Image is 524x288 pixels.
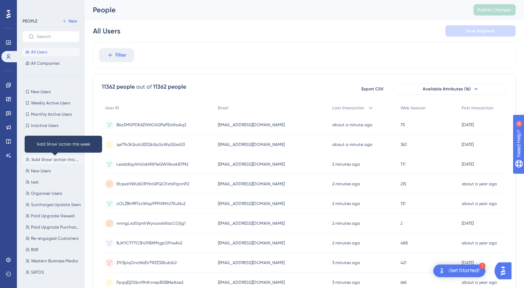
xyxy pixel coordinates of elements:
span: 'Add Show' action this week [31,157,81,162]
button: All Companies [23,59,80,68]
iframe: UserGuiding AI Assistant Launcher [494,260,516,281]
span: [EMAIL_ADDRESS][DOMAIN_NAME] [218,181,285,187]
img: launcher-image-alternative-text [437,267,446,275]
time: 2 minutes ago [332,162,360,167]
span: All Users [31,49,47,55]
span: Re-engaged Customers [31,236,78,241]
time: about a year ago [462,280,497,285]
time: 3 minutes ago [332,280,360,285]
button: Re-engaged Customers [23,234,84,243]
span: cOLZBh9R7zcW4pPPFlXMtU7KuNu2 [116,201,185,206]
span: 421 [400,260,406,265]
div: People [93,5,456,15]
span: Email [218,105,228,111]
button: Filter [99,48,134,62]
button: Western Business Media [23,257,84,265]
button: Export CSV [355,83,390,95]
button: New [60,17,80,25]
span: [EMAIL_ADDRESS][DOMAIN_NAME] [218,220,285,226]
button: Paid Upgrade Purchased [23,223,84,231]
span: SATOS [31,269,44,275]
time: about a year ago [462,201,497,206]
span: Last Interaction [332,105,364,111]
span: Weekly Active Users [31,100,70,106]
div: 11362 people [102,83,135,91]
span: 215 [400,181,406,187]
span: Filter [115,51,126,59]
button: 'Add Show' action this week [23,155,84,164]
span: Lex6z8qyVmUokNW1eGWV6vak87M2 [116,161,188,167]
span: 75 [400,122,405,128]
time: about a year ago [462,241,497,245]
span: Surcharges Update Seen [31,202,81,207]
span: 711 [400,161,405,167]
time: [DATE] [462,142,474,147]
button: Weekly Active Users [23,99,80,107]
span: BSR [31,247,38,252]
button: Paid Upgrade Viewed [23,212,84,220]
span: New Users [31,168,51,174]
span: 363 [400,142,406,147]
button: Surcharges Update Seen [23,200,84,209]
span: Need Help? [17,2,44,10]
button: 'Supplier Invited' action this week [23,144,84,153]
span: New Users [31,89,51,95]
span: 131 [400,201,405,206]
time: about a minute ago [332,122,372,127]
span: Inactive Users [31,123,58,128]
span: Western Business Media [31,258,78,264]
button: BSR [23,245,84,254]
span: Organiser Users [31,191,62,196]
span: Save Segment [466,28,495,34]
time: 2 minutes ago [332,241,360,245]
span: Publish Changes [478,7,511,13]
button: Monthly Active Users [23,110,80,119]
button: New Users [23,88,80,96]
button: New Users [23,167,84,175]
span: Export CSV [361,86,384,92]
span: 666 [400,280,406,285]
span: B4z5M0PDK6ZfVHOSGPeFEoVIaAq2 [116,122,186,128]
span: EtqwzHWU6ORYImSPQCFxfaFqcmP2 [116,181,189,187]
span: First Interaction [462,105,493,111]
div: All Users [93,26,120,36]
button: Save Segment [445,25,516,37]
time: 3 minutes ago [332,260,360,265]
span: Paid Upgrade Viewed [31,213,75,219]
time: [DATE] [462,122,474,127]
span: User ID [105,105,119,111]
time: [DATE] [462,221,474,226]
time: about a year ago [462,181,497,186]
span: 488 [400,240,408,246]
button: test [23,178,84,186]
span: 2 [400,220,402,226]
div: Get Started! [449,267,480,275]
span: Available Attributes (16) [423,86,471,92]
div: Open Get Started! checklist, remaining modules: 1 [433,264,485,277]
button: Inactive Users [23,121,80,130]
span: [EMAIL_ADDRESS][DOMAIN_NAME] [218,122,285,128]
span: [EMAIL_ADDRESS][DOMAIN_NAME] [218,260,285,265]
div: out of [136,83,152,91]
span: qeT9v3rQubUEZQkifpGvWyGSxsG3 [116,142,185,147]
time: 2 minutes ago [332,181,360,186]
button: All Users [23,48,80,56]
span: [EMAIL_ADDRESS][DOMAIN_NAME] [218,280,285,285]
div: 4 [49,4,51,9]
span: FpqqEjDSbnf9nKnnepB12BNeAoe2 [116,280,183,285]
span: Paid Upgrade Purchased [31,224,81,230]
div: 1 [479,263,485,269]
span: test [31,179,39,185]
span: ZYr3piqOncNoEirT9IZZ32Kubib2 [116,260,177,265]
span: [EMAIL_ADDRESS][DOMAIN_NAME] [218,161,285,167]
span: Web Session [400,105,425,111]
span: [EMAIL_ADDRESS][DOMAIN_NAME] [218,240,285,246]
span: [EMAIL_ADDRESS][DOMAIN_NAME] [218,201,285,206]
span: New [69,18,77,24]
button: Organiser Users [23,189,84,198]
time: 2 minutes ago [332,221,360,226]
time: about a minute ago [332,142,372,147]
span: [EMAIL_ADDRESS][DOMAIN_NAME] [218,142,285,147]
span: nnmgLxd0qmhWyvzxo4XIocCOjlg1 [116,220,185,226]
